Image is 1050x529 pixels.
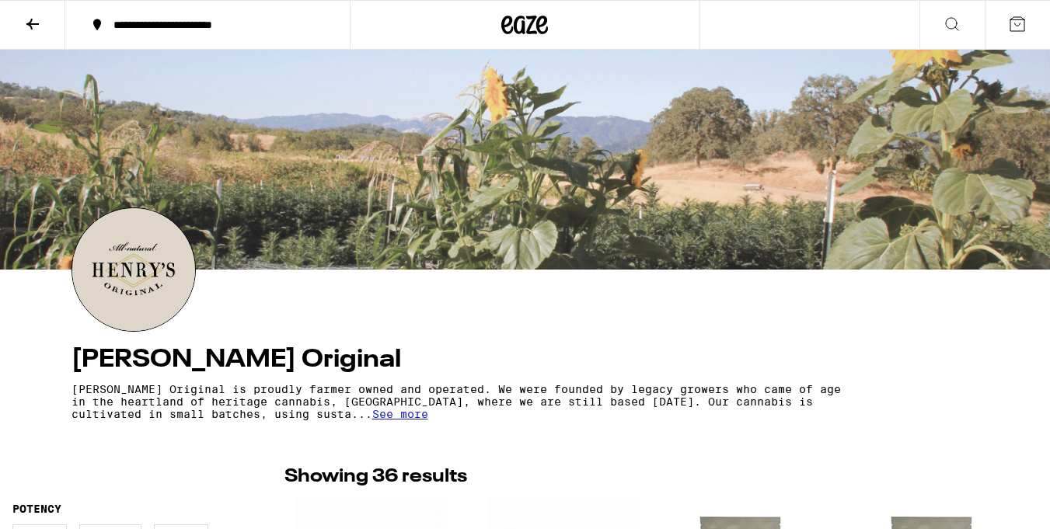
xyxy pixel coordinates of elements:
[12,503,61,515] legend: Potency
[72,383,842,420] p: [PERSON_NAME] Original is proudly farmer owned and operated. We were founded by legacy growers wh...
[372,408,428,420] span: See more
[284,464,467,490] p: Showing 36 results
[72,208,195,331] img: Henry's Original logo
[72,347,979,372] h4: [PERSON_NAME] Original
